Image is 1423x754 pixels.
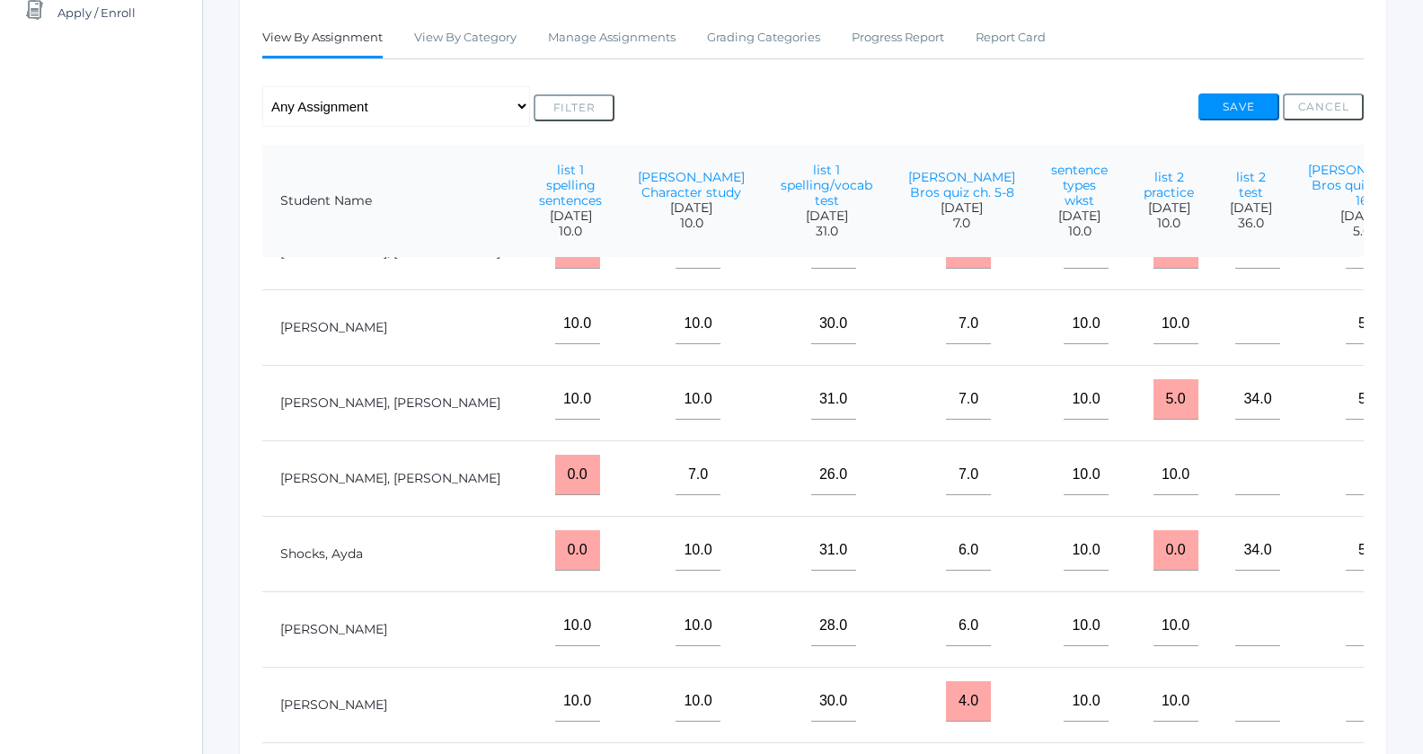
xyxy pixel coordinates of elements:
span: 36.0 [1230,216,1272,231]
a: [PERSON_NAME] Bros quiz ch. 13-16 [1308,162,1415,208]
span: [DATE] [1144,200,1194,216]
span: [DATE] [638,200,745,216]
a: View By Category [414,20,517,56]
span: [DATE] [908,200,1015,216]
a: Shocks, Ayda [280,546,363,562]
a: [PERSON_NAME] [280,319,387,335]
span: 10.0 [539,224,602,239]
span: 10.0 [1051,224,1108,239]
button: Cancel [1283,93,1364,120]
a: Grading Categories [707,20,820,56]
span: 31.0 [781,224,872,239]
span: [DATE] [539,208,602,224]
a: [PERSON_NAME], [PERSON_NAME] [280,395,500,411]
span: 5.0 [1308,224,1415,239]
a: list 1 spelling/vocab test [781,162,872,208]
span: [DATE] [1230,200,1272,216]
span: 10.0 [1144,216,1194,231]
th: Student Name [262,145,519,258]
a: View By Assignment [262,20,383,58]
span: [DATE] [1051,208,1108,224]
a: [PERSON_NAME] [280,621,387,637]
span: [DATE] [781,208,872,224]
a: list 2 test [1236,169,1266,200]
a: sentence types wkst [1051,162,1108,208]
button: Save [1198,93,1279,120]
a: Report Card [976,20,1046,56]
a: list 1 spelling sentences [539,162,602,208]
a: Manage Assignments [548,20,676,56]
span: 10.0 [638,216,745,231]
a: [PERSON_NAME] Bros quiz ch. 5-8 [908,169,1015,200]
a: [PERSON_NAME], [PERSON_NAME] [280,470,500,486]
a: [PERSON_NAME] Character study [638,169,745,200]
span: [DATE] [1308,208,1415,224]
a: Progress Report [852,20,944,56]
button: Filter [534,94,614,121]
a: [PERSON_NAME] [280,696,387,713]
a: list 2 practice [1144,169,1194,200]
span: 7.0 [908,216,1015,231]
